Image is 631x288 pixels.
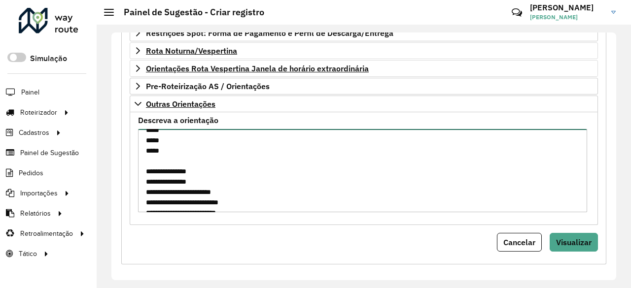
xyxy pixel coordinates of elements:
[550,233,598,252] button: Visualizar
[130,25,598,41] a: Restrições Spot: Forma de Pagamento e Perfil de Descarga/Entrega
[146,82,270,90] span: Pre-Roteirização AS / Orientações
[20,148,79,158] span: Painel de Sugestão
[506,2,527,23] a: Contato Rápido
[30,53,67,64] label: Simulação
[130,42,598,59] a: Rota Noturna/Vespertina
[130,78,598,95] a: Pre-Roteirização AS / Orientações
[130,96,598,112] a: Outras Orientações
[20,188,58,198] span: Importações
[146,64,369,72] span: Orientações Rota Vespertina Janela de horário extraordinária
[21,87,39,97] span: Painel
[19,168,43,178] span: Pedidos
[130,60,598,77] a: Orientações Rota Vespertina Janela de horário extraordinária
[19,249,37,259] span: Tático
[556,237,592,247] span: Visualizar
[20,208,51,219] span: Relatórios
[114,7,264,18] h2: Painel de Sugestão - Criar registro
[146,100,215,108] span: Outras Orientações
[503,237,535,247] span: Cancelar
[530,3,604,12] h3: [PERSON_NAME]
[497,233,542,252] button: Cancelar
[20,228,73,239] span: Retroalimentação
[138,114,218,126] label: Descreva a orientação
[130,112,598,225] div: Outras Orientações
[530,13,604,22] span: [PERSON_NAME]
[19,128,49,138] span: Cadastros
[146,29,393,37] span: Restrições Spot: Forma de Pagamento e Perfil de Descarga/Entrega
[146,47,237,55] span: Rota Noturna/Vespertina
[20,107,57,118] span: Roteirizador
